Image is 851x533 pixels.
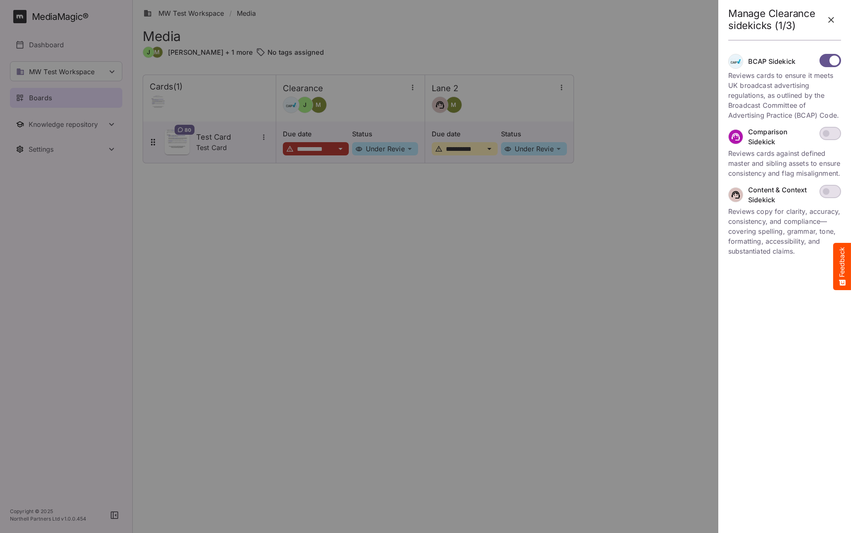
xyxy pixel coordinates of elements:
p: Reviews cards to ensure it meets UK broadcast advertising regulations, as outlined by the Broadca... [728,70,841,120]
p: Reviews copy for clarity, accuracy, consistency, and compliance—covering spelling, grammar, tone,... [728,206,841,256]
p: Reviews cards against defined master and sibling assets to ensure consistency and flag misalignment. [728,148,841,178]
p: BCAP Sidekick [748,56,795,66]
button: Feedback [833,243,851,290]
p: Comparison Sidekick [748,127,815,147]
h2: Manage Clearance sidekicks (1/3) [728,8,821,32]
p: Content & Context Sidekick [748,185,815,205]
